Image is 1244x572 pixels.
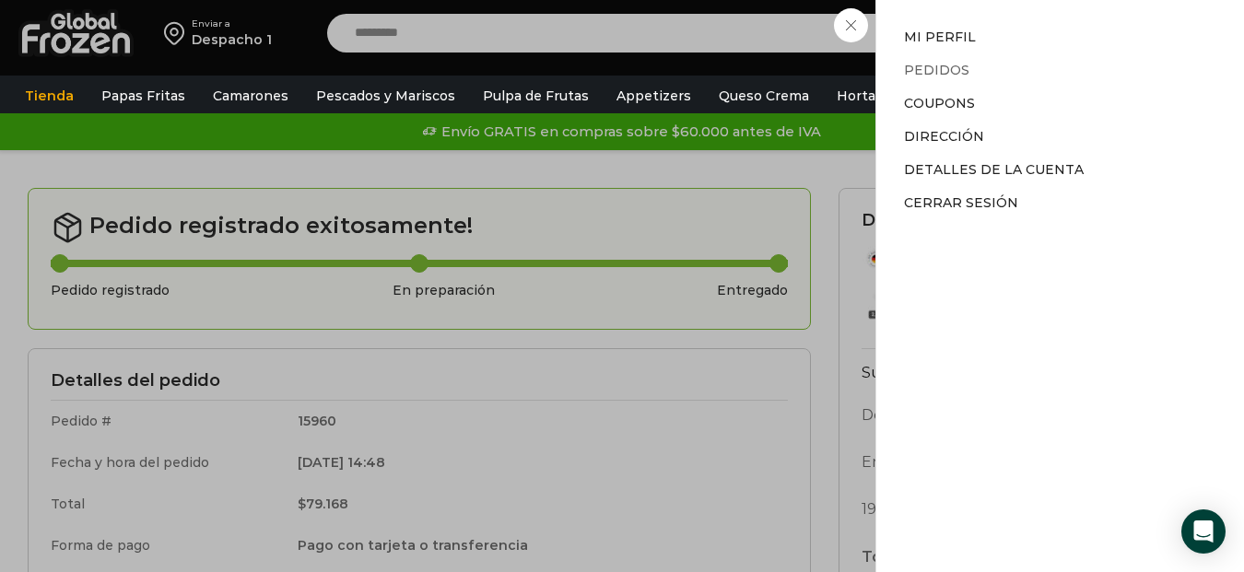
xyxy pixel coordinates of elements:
[474,78,598,113] a: Pulpa de Frutas
[16,78,83,113] a: Tienda
[904,194,1018,211] a: Cerrar sesión
[904,161,1084,178] a: Detalles de la cuenta
[904,62,969,78] a: Pedidos
[1181,509,1226,554] div: Open Intercom Messenger
[607,78,700,113] a: Appetizers
[710,78,818,113] a: Queso Crema
[904,128,984,145] a: Dirección
[92,78,194,113] a: Papas Fritas
[904,95,975,111] a: Coupons
[904,29,976,45] a: Mi perfil
[827,78,914,113] a: Hortalizas
[307,78,464,113] a: Pescados y Mariscos
[204,78,298,113] a: Camarones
